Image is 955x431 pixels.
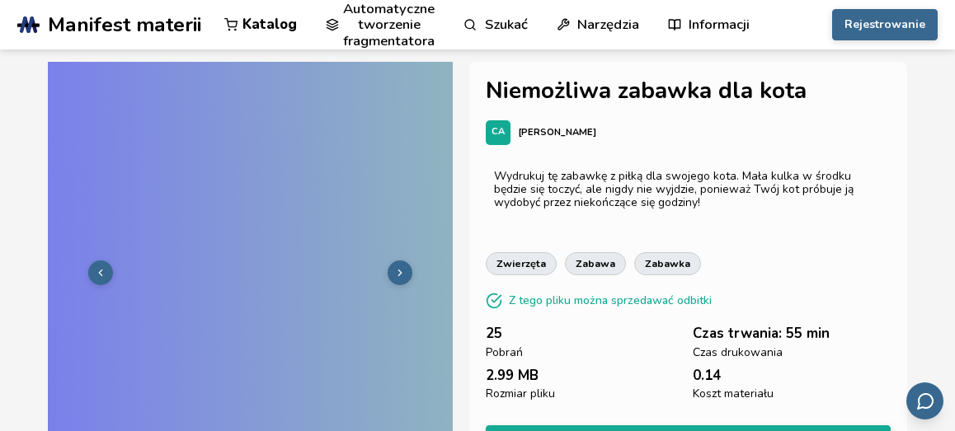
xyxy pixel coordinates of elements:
[509,292,712,309] p: Z tego pliku można sprzedawać odbitki
[486,78,891,104] h1: Niemożliwa zabawka dla kota
[565,252,626,275] a: zabawa
[906,382,943,419] button: Wyślij opinię pocztą e-mail
[693,326,830,341] span: Czas trwania: 55 min
[519,124,596,141] p: [PERSON_NAME]
[486,326,502,341] span: 25
[343,1,435,49] font: Automatyczne tworzenie fragmentatora
[693,368,721,383] span: 0.14
[242,16,297,32] font: Katalog
[486,368,539,383] span: 2.99 MB
[832,9,938,40] button: Rejestrowanie
[693,387,774,401] span: Koszt materiału
[48,13,201,36] span: Manifest materii
[689,16,750,32] font: Informacji
[577,16,639,32] font: Narzędzia
[634,252,701,275] a: zabawka
[486,346,523,359] span: Pobrań
[485,16,528,32] font: Szukać
[693,346,783,359] span: Czas drukowania
[494,170,882,209] div: Wydrukuj tę zabawkę z piłką dla swojego kota. Mała kulka w środku będzie się toczyć, ale nigdy ni...
[486,252,557,275] a: Zwierzęta
[492,127,505,138] span: CA
[486,387,555,401] span: Rozmiar pliku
